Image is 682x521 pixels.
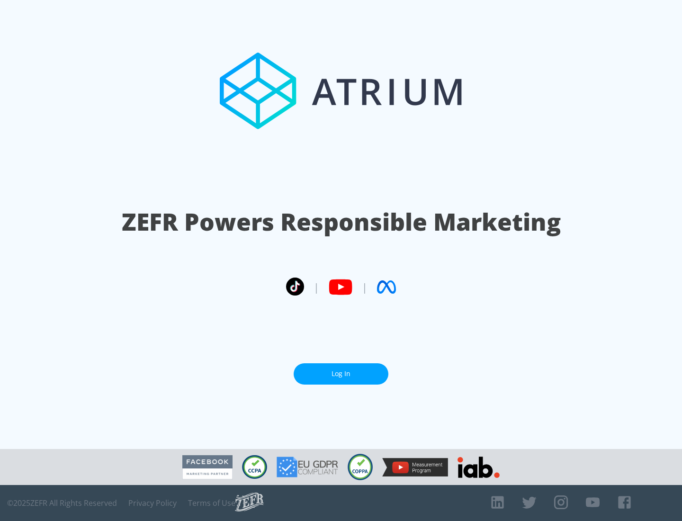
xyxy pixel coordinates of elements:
img: Facebook Marketing Partner [182,455,233,479]
h1: ZEFR Powers Responsible Marketing [122,206,561,238]
img: GDPR Compliant [277,457,338,477]
span: © 2025 ZEFR All Rights Reserved [7,498,117,508]
img: CCPA Compliant [242,455,267,479]
span: | [314,280,319,294]
span: | [362,280,368,294]
img: IAB [458,457,500,478]
img: COPPA Compliant [348,454,373,480]
a: Privacy Policy [128,498,177,508]
img: YouTube Measurement Program [382,458,448,476]
a: Log In [294,363,388,385]
a: Terms of Use [188,498,235,508]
